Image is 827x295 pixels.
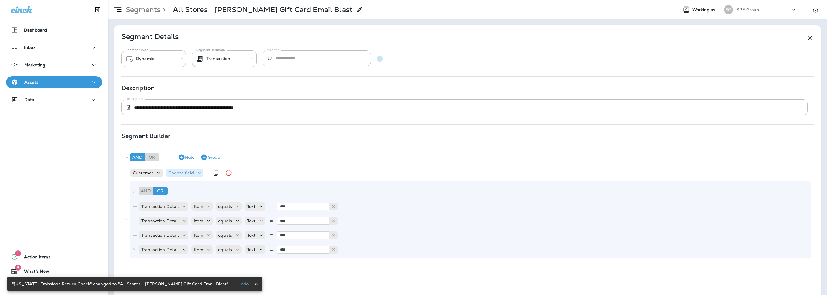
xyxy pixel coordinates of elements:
label: Description [126,97,143,101]
button: Data [6,94,102,106]
p: Text [247,204,256,209]
button: 1Action Items [6,251,102,263]
div: "[US_STATE] Emissions Return Check" changed to "All Stores - [PERSON_NAME] Gift Card Email Blast" [12,278,229,289]
p: Text [247,247,256,252]
div: And [139,187,153,195]
p: Transaction Detail [141,233,179,238]
p: Item [194,218,203,223]
p: All Stores - [PERSON_NAME] Gift Card Email Blast [173,5,352,14]
button: Support [6,280,102,292]
button: 8What's New [6,265,102,277]
button: Settings [810,4,821,15]
button: Assets [6,76,102,88]
button: Group [198,152,223,162]
p: > [160,5,166,14]
button: Inbox [6,41,102,53]
p: Inbox [24,45,35,50]
p: equals [218,247,232,252]
div: All Stores - Rotella Gift Card Email Blast [173,5,352,14]
p: Choose field [168,170,194,175]
p: Customer [133,170,153,175]
p: equals [218,218,232,223]
div: Or [153,187,168,195]
div: SG [724,5,733,14]
button: Remove Rule [223,167,235,179]
label: Add tag [267,48,280,52]
button: Collapse Sidebar [89,4,106,16]
p: Transaction Detail [141,218,179,223]
p: Segments [123,5,160,14]
p: Segment Builder [121,134,170,138]
p: equals [218,204,232,209]
span: 1 [15,250,21,256]
label: Segment Type [126,48,148,52]
p: Item [194,247,203,252]
span: Action Items [18,254,50,262]
span: Working as: [692,7,718,12]
p: Transaction Detail [141,247,179,252]
button: Marketing [6,59,102,71]
button: Undo [233,280,253,287]
p: Assets [24,80,38,85]
p: Description [121,86,155,90]
div: And [130,153,145,161]
p: Dashboard [24,28,47,32]
div: Or [145,153,159,161]
button: Rule [175,152,197,162]
p: Segment Details [121,34,179,41]
p: SRE Group [737,7,759,12]
div: Transaction [196,55,247,62]
button: Dashboard [6,24,102,36]
p: Data [24,97,35,102]
p: Item [194,233,203,238]
button: Duplicate Rule [210,167,222,179]
p: Text [247,233,256,238]
p: equals [218,233,232,238]
p: Item [194,204,203,209]
div: Dynamic [126,55,176,62]
label: Segment Inclusion [196,48,225,52]
p: Transaction Detail [141,204,179,209]
span: 8 [15,265,21,271]
p: Marketing [24,62,45,67]
p: Undo [237,281,249,286]
span: What's New [18,269,49,276]
p: Text [247,218,256,223]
